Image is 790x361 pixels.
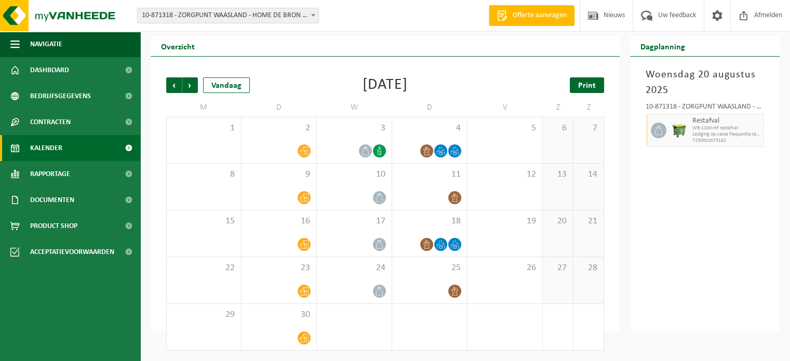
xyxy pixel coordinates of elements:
span: Volgende [182,77,198,93]
span: Dashboard [30,57,69,83]
span: 26 [473,262,537,274]
span: Contracten [30,109,71,135]
span: 17 [322,216,386,227]
h3: Woensdag 20 augustus 2025 [646,67,764,98]
td: Z [573,98,604,117]
td: M [166,98,242,117]
span: 24 [322,262,386,274]
span: Kalender [30,135,62,161]
span: Documenten [30,187,74,213]
div: [DATE] [363,77,408,93]
span: 13 [548,169,568,180]
span: Print [578,82,596,90]
span: 21 [579,216,598,227]
span: 11 [397,169,462,180]
span: 6 [548,123,568,134]
a: Offerte aanvragen [489,5,574,26]
span: WB-1100-HP restafval [692,125,761,131]
span: Restafval [692,117,761,125]
span: 20 [548,216,568,227]
span: Vorige [166,77,182,93]
span: 23 [247,262,311,274]
span: Rapportage [30,161,70,187]
span: Bedrijfsgegevens [30,83,91,109]
span: Offerte aanvragen [510,10,569,21]
span: 14 [579,169,598,180]
span: 12 [473,169,537,180]
h2: Overzicht [151,36,205,56]
span: 10-871318 - ZORGPUNT WAASLAND - HOME DE BRON - BEVEREN-WAAS [137,8,319,23]
td: Z [543,98,573,117]
span: 27 [548,262,568,274]
span: 25 [397,262,462,274]
span: 10 [322,169,386,180]
span: 7 [579,123,598,134]
img: WB-1100-HPE-GN-50 [672,123,687,138]
span: 30 [247,309,311,320]
span: Lediging op vaste frequentie (excl. verwerking) [692,131,761,138]
h2: Dagplanning [630,36,695,56]
td: D [242,98,317,117]
span: 16 [247,216,311,227]
td: D [392,98,467,117]
span: T250001673192 [692,138,761,144]
span: 2 [247,123,311,134]
span: Navigatie [30,31,62,57]
span: 3 [322,123,386,134]
span: 10-871318 - ZORGPUNT WAASLAND - HOME DE BRON - BEVEREN-WAAS [138,8,318,23]
span: 15 [172,216,236,227]
span: 28 [579,262,598,274]
div: 10-871318 - ZORGPUNT WAASLAND - HOME DE BRON - [GEOGRAPHIC_DATA]-[GEOGRAPHIC_DATA] [646,103,764,114]
a: Print [570,77,604,93]
span: 4 [397,123,462,134]
span: Acceptatievoorwaarden [30,239,114,265]
div: Vandaag [203,77,250,93]
span: 22 [172,262,236,274]
td: W [317,98,392,117]
span: 8 [172,169,236,180]
span: 5 [473,123,537,134]
span: Product Shop [30,213,77,239]
span: 1 [172,123,236,134]
span: 29 [172,309,236,320]
span: 9 [247,169,311,180]
td: V [467,98,543,117]
span: 18 [397,216,462,227]
span: 19 [473,216,537,227]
